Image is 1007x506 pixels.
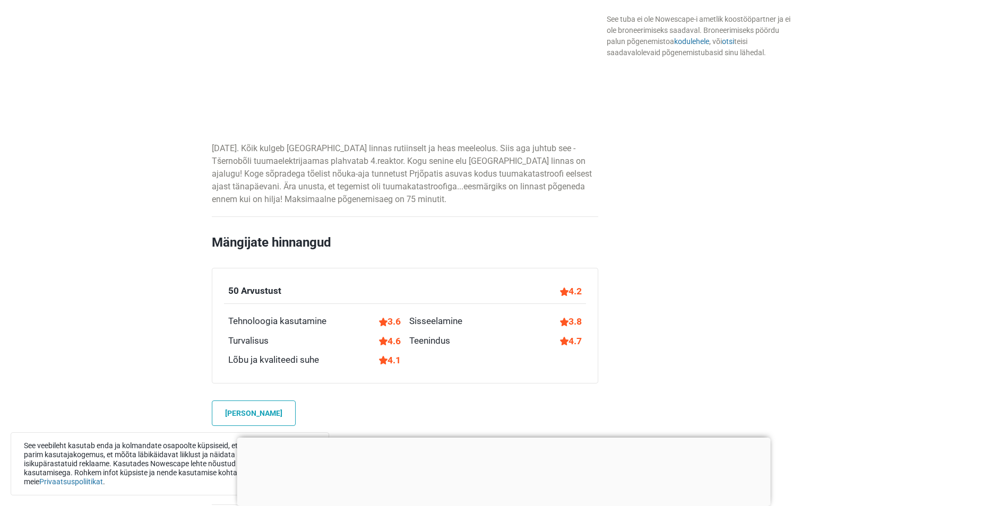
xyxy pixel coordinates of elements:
[228,315,326,328] div: Tehnoloogia kasutamine
[212,142,598,206] p: [DATE]. Kõik kulgeb [GEOGRAPHIC_DATA] linnas rutiinselt ja heas meeleolus. Siis aga juhtub see - ...
[212,233,598,268] h2: Mängijate hinnangud
[212,400,296,426] a: [PERSON_NAME]
[409,334,450,348] div: Teenindus
[607,14,796,58] div: See tuba ei ole Nowescape-i ametlik koostööpartner ja ei ole broneerimiseks saadaval. Broneerimis...
[228,353,319,367] div: Lõbu ja kvaliteedi suhe
[560,334,582,348] div: 4.7
[39,477,103,486] a: Privaatsuspoliitikat
[560,284,582,298] div: 4.2
[379,334,401,348] div: 4.6
[228,334,269,348] div: Turvalisus
[228,284,281,298] div: 50 Arvustust
[379,315,401,328] div: 3.6
[379,353,401,367] div: 4.1
[674,37,709,46] a: kodulehele
[237,438,770,503] iframe: Advertisement
[722,37,734,46] a: otsi
[409,315,462,328] div: Sisseelamine
[11,432,329,495] div: See veebileht kasutab enda ja kolmandate osapoolte küpsiseid, et tuua sinuni parim kasutajakogemu...
[560,315,582,328] div: 3.8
